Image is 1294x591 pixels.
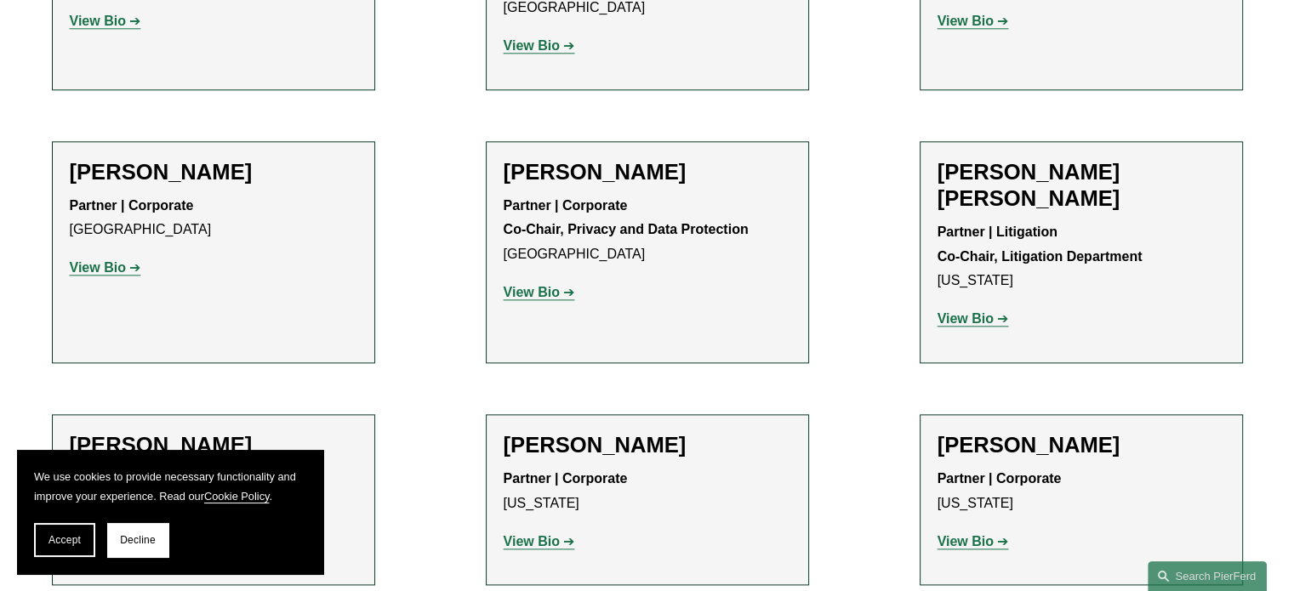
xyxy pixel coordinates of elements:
button: Decline [107,523,168,557]
strong: View Bio [938,534,994,548]
strong: View Bio [938,14,994,28]
a: View Bio [504,285,575,299]
a: View Bio [504,534,575,548]
strong: View Bio [504,534,560,548]
h2: [PERSON_NAME] [70,159,357,185]
p: [US_STATE] [938,467,1225,516]
a: Cookie Policy [204,490,270,503]
p: [GEOGRAPHIC_DATA] [504,194,791,267]
button: Accept [34,523,95,557]
a: View Bio [938,14,1009,28]
strong: Partner | Corporate [70,198,194,213]
strong: Partner | Corporate Co-Chair, Privacy and Data Protection [504,198,749,237]
a: View Bio [504,38,575,53]
a: View Bio [938,534,1009,548]
p: [GEOGRAPHIC_DATA] [70,194,357,243]
strong: View Bio [70,14,126,28]
span: Decline [120,534,156,546]
section: Cookie banner [17,450,323,574]
a: View Bio [70,14,141,28]
p: [US_STATE] [938,220,1225,293]
strong: View Bio [504,285,560,299]
strong: View Bio [938,311,994,326]
h2: [PERSON_NAME] [70,432,357,458]
h2: [PERSON_NAME] [504,159,791,185]
h2: [PERSON_NAME] [938,432,1225,458]
a: View Bio [938,311,1009,326]
a: Search this site [1148,561,1267,591]
strong: Partner | Litigation Co-Chair, Litigation Department [938,224,1143,264]
span: Accept [48,534,81,546]
p: [US_STATE] [504,467,791,516]
a: View Bio [70,260,141,275]
h2: [PERSON_NAME] [PERSON_NAME] [938,159,1225,212]
strong: View Bio [70,260,126,275]
strong: Partner | Corporate [938,471,1062,486]
p: We use cookies to provide necessary functionality and improve your experience. Read our . [34,467,306,506]
h2: [PERSON_NAME] [504,432,791,458]
strong: View Bio [504,38,560,53]
strong: Partner | Corporate [504,471,628,486]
